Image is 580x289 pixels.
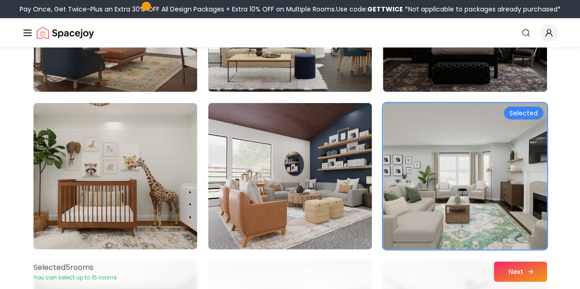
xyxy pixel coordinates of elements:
b: GETTWICE [367,5,403,14]
img: Room room-88 [33,103,197,250]
div: Pay Once, Get Twice-Plus an Extra 30% OFF All Design Packages + Extra 10% OFF on Multiple Rooms. [20,5,561,14]
img: Spacejoy Logo [37,24,94,42]
a: Spacejoy [37,24,94,42]
button: Next [494,262,547,282]
div: Selected [504,107,543,120]
nav: Global [22,18,558,48]
p: Selected 5 room s [33,262,117,273]
span: *Not applicable to packages already purchased* [403,5,561,14]
p: You can select up to 15 rooms [33,274,117,281]
img: Room room-89 [208,103,372,250]
img: Room room-90 [383,103,547,250]
span: Use code: [336,5,403,14]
